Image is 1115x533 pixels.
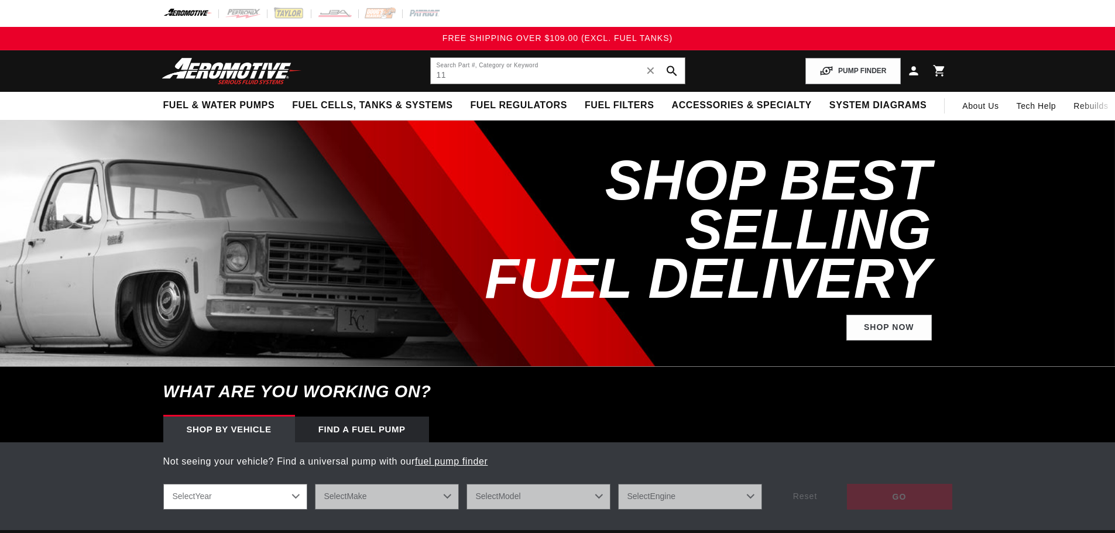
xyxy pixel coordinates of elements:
[846,315,932,341] a: Shop Now
[442,33,673,43] span: FREE SHIPPING OVER $109.00 (EXCL. FUEL TANKS)
[295,417,429,442] div: Find a Fuel Pump
[163,417,295,442] div: Shop by vehicle
[163,99,275,112] span: Fuel & Water Pumps
[805,58,900,84] button: PUMP FINDER
[576,92,663,119] summary: Fuel Filters
[461,92,575,119] summary: Fuel Regulators
[672,99,812,112] span: Accessories & Specialty
[415,456,488,466] a: fuel pump finder
[1073,99,1108,112] span: Rebuilds
[829,99,927,112] span: System Diagrams
[646,61,656,80] span: ✕
[155,92,284,119] summary: Fuel & Water Pumps
[585,99,654,112] span: Fuel Filters
[1008,92,1065,120] summary: Tech Help
[431,156,932,303] h2: SHOP BEST SELLING FUEL DELIVERY
[953,92,1007,120] a: About Us
[618,484,762,510] select: Engine
[466,484,610,510] select: Model
[659,58,685,84] button: search button
[134,367,982,417] h6: What are you working on?
[1017,99,1056,112] span: Tech Help
[292,99,452,112] span: Fuel Cells, Tanks & Systems
[159,57,305,85] img: Aeromotive
[663,92,821,119] summary: Accessories & Specialty
[821,92,935,119] summary: System Diagrams
[283,92,461,119] summary: Fuel Cells, Tanks & Systems
[470,99,567,112] span: Fuel Regulators
[431,58,685,84] input: Search by Part Number, Category or Keyword
[163,484,307,510] select: Year
[962,101,999,111] span: About Us
[163,454,952,469] p: Not seeing your vehicle? Find a universal pump with our
[315,484,459,510] select: Make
